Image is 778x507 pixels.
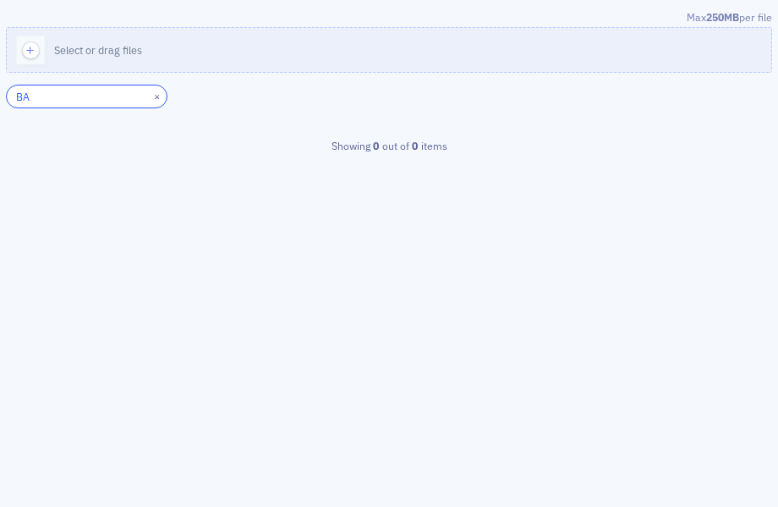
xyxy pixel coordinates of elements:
[150,89,165,104] button: ×
[370,138,382,153] strong: 0
[706,10,739,24] span: 250MB
[6,9,772,28] div: Max per file
[6,85,167,108] input: Search…
[409,138,421,153] strong: 0
[6,27,772,73] button: Select or drag files
[6,138,772,153] div: Showing out of items
[54,43,142,57] span: Select or drag files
